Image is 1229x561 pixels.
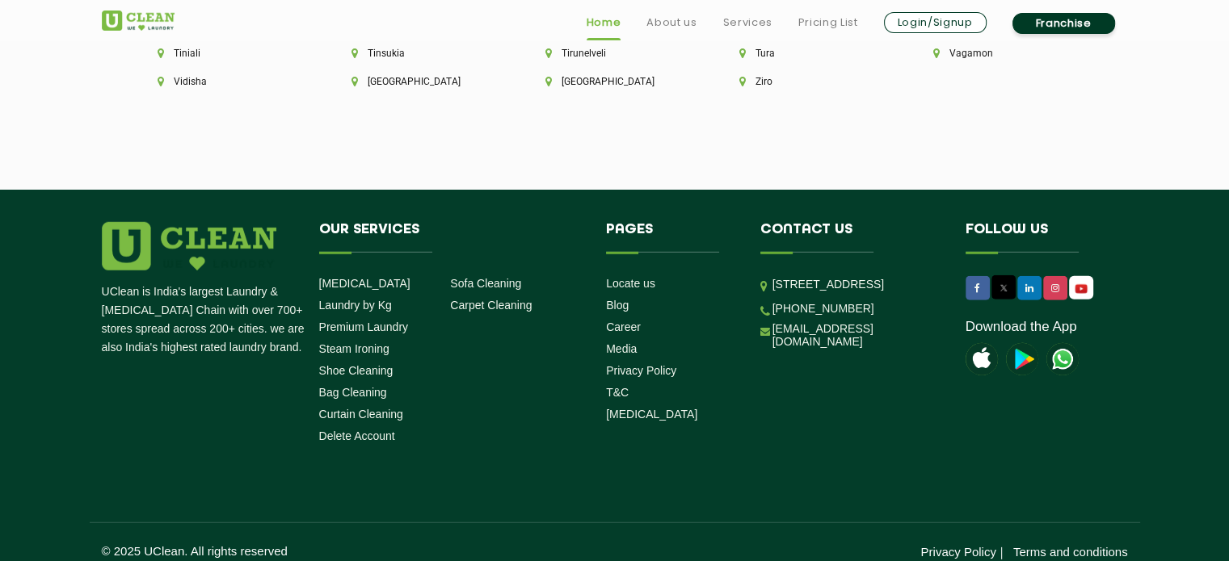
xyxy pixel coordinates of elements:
[966,343,998,375] img: apple-icon.png
[450,277,521,290] a: Sofa Cleaning
[1012,13,1115,34] a: Franchise
[772,275,941,294] p: [STREET_ADDRESS]
[606,342,637,355] a: Media
[102,222,276,270] img: logo.png
[319,386,387,399] a: Bag Cleaning
[933,48,1072,59] li: Vagamon
[545,48,684,59] li: Tirunelveli
[606,299,629,312] a: Blog
[319,222,583,253] h4: Our Services
[587,13,621,32] a: Home
[772,322,941,348] a: [EMAIL_ADDRESS][DOMAIN_NAME]
[722,13,772,32] a: Services
[606,222,736,253] h4: Pages
[319,320,409,333] a: Premium Laundry
[606,408,697,421] a: [MEDICAL_DATA]
[319,364,394,377] a: Shoe Cleaning
[1013,545,1128,559] a: Terms and conditions
[739,76,878,87] li: Ziro
[102,544,615,558] p: © 2025 UClean. All rights reserved
[351,76,490,87] li: [GEOGRAPHIC_DATA]
[606,320,641,333] a: Career
[545,76,684,87] li: [GEOGRAPHIC_DATA]
[772,302,874,315] a: [PHONE_NUMBER]
[760,222,941,253] h4: Contact us
[606,277,655,290] a: Locate us
[966,222,1108,253] h4: Follow us
[351,48,490,59] li: Tinsukia
[102,10,175,31] img: UClean Laundry and Dry Cleaning
[319,299,392,312] a: Laundry by Kg
[319,429,395,442] a: Delete Account
[319,408,403,421] a: Curtain Cleaning
[158,76,297,87] li: Vidisha
[319,277,410,290] a: [MEDICAL_DATA]
[798,13,858,32] a: Pricing List
[606,364,676,377] a: Privacy Policy
[1071,280,1092,297] img: UClean Laundry and Dry Cleaning
[966,319,1077,335] a: Download the App
[1046,343,1079,375] img: UClean Laundry and Dry Cleaning
[158,48,297,59] li: Tiniali
[319,342,389,355] a: Steam Ironing
[1006,343,1038,375] img: playstoreicon.png
[739,48,878,59] li: Tura
[450,299,532,312] a: Carpet Cleaning
[884,12,987,33] a: Login/Signup
[920,545,995,559] a: Privacy Policy
[646,13,697,32] a: About us
[606,386,629,399] a: T&C
[102,283,307,357] p: UClean is India's largest Laundry & [MEDICAL_DATA] Chain with over 700+ stores spread across 200+...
